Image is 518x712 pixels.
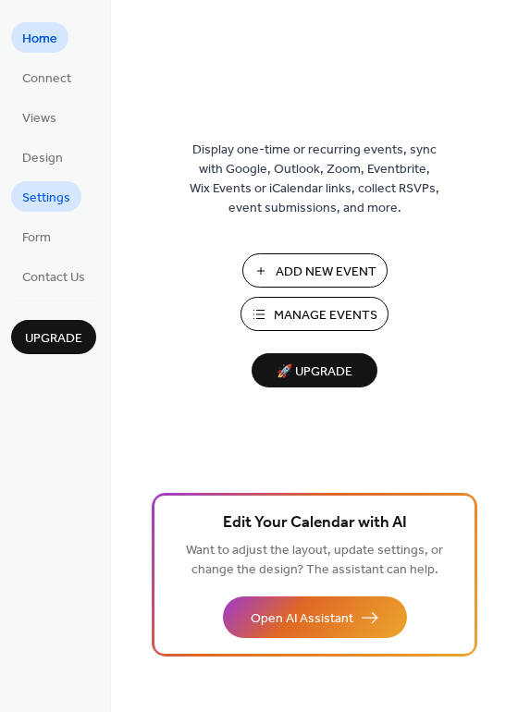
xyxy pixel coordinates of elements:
span: 🚀 Upgrade [263,360,366,385]
span: Want to adjust the layout, update settings, or change the design? The assistant can help. [186,538,443,583]
button: Upgrade [11,320,96,354]
span: Home [22,30,57,49]
button: Manage Events [240,297,388,331]
span: Views [22,109,56,129]
button: 🚀 Upgrade [252,353,377,387]
span: Manage Events [274,306,377,325]
span: Form [22,228,51,248]
span: Upgrade [25,329,82,349]
span: Add New Event [276,263,376,282]
span: Settings [22,189,70,208]
span: Connect [22,69,71,89]
span: Design [22,149,63,168]
span: Edit Your Calendar with AI [223,510,407,536]
a: Form [11,221,62,252]
a: Views [11,102,68,132]
a: Design [11,141,74,172]
span: Contact Us [22,268,85,288]
a: Connect [11,62,82,92]
button: Open AI Assistant [223,596,407,638]
span: Open AI Assistant [251,609,353,629]
a: Contact Us [11,261,96,291]
a: Settings [11,181,81,212]
button: Add New Event [242,253,388,288]
span: Display one-time or recurring events, sync with Google, Outlook, Zoom, Eventbrite, Wix Events or ... [190,141,439,218]
a: Home [11,22,68,53]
